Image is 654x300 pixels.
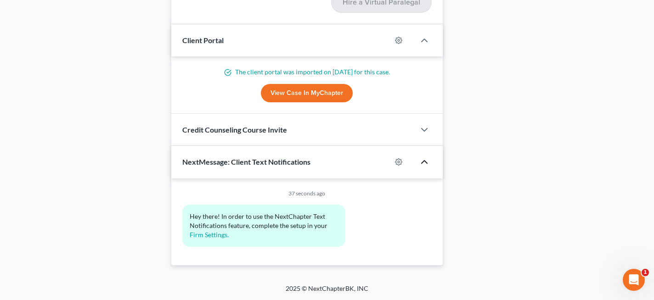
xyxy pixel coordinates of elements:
[642,269,649,276] span: 1
[190,212,327,229] span: Hey there! In order to use the NextChapter Text Notifications feature, complete the setup in your
[182,67,432,77] p: The client portal was imported on [DATE] for this case.
[190,231,229,239] a: Firm Settings.
[261,84,353,102] a: View Case in MyChapter
[623,269,645,291] iframe: Intercom live chat
[182,189,432,197] div: 37 seconds ago
[182,125,287,134] span: Credit Counseling Course Invite
[182,36,224,44] span: Client Portal
[182,157,310,166] span: NextMessage: Client Text Notifications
